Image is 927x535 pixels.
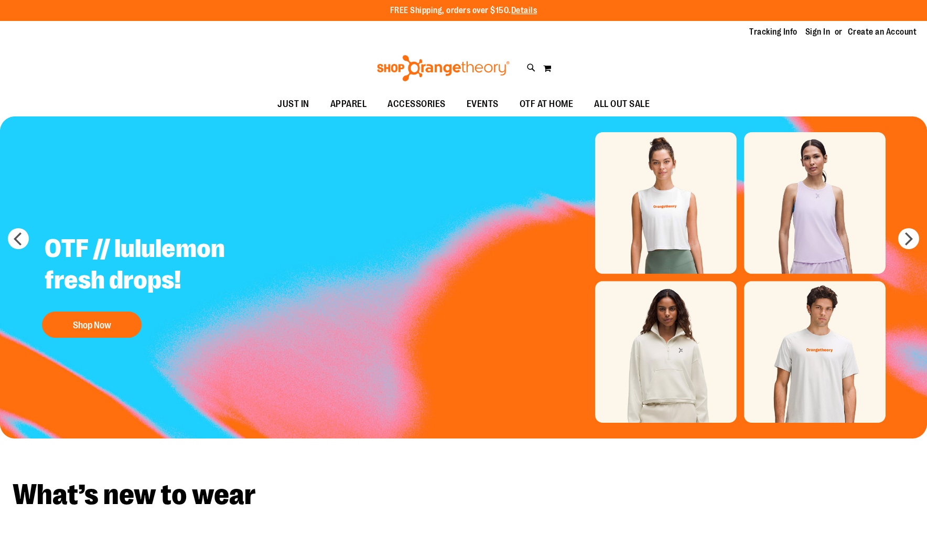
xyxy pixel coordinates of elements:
[42,312,142,338] button: Shop Now
[848,26,917,38] a: Create an Account
[520,92,574,116] span: OTF AT HOME
[375,55,511,81] img: Shop Orangetheory
[898,228,919,249] button: next
[805,26,831,38] a: Sign In
[390,5,537,17] p: FREE Shipping, orders over $150.
[37,225,297,343] a: OTF // lululemon fresh drops! Shop Now
[8,228,29,249] button: prev
[330,92,367,116] span: APPAREL
[387,92,446,116] span: ACCESSORIES
[467,92,499,116] span: EVENTS
[13,480,914,509] h2: What’s new to wear
[749,26,797,38] a: Tracking Info
[37,225,297,306] h2: OTF // lululemon fresh drops!
[277,92,309,116] span: JUST IN
[594,92,650,116] span: ALL OUT SALE
[511,6,537,15] a: Details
